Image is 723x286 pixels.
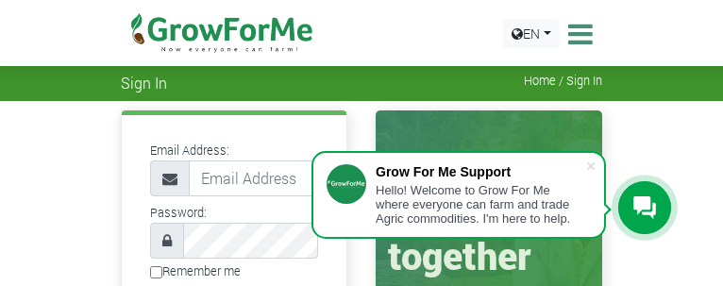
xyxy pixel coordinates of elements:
input: Email Address [189,160,318,196]
h1: lets GROW together [388,188,590,278]
a: EN [503,19,560,48]
label: Remember me [150,262,241,280]
input: Remember me [150,266,162,278]
span: Sign In [121,74,167,92]
label: Email Address: [150,142,229,160]
label: Password: [150,204,207,222]
div: Grow For Me Support [376,164,585,179]
div: Hello! Welcome to Grow For Me where everyone can farm and trade Agric commodities. I'm here to help. [376,183,585,226]
span: Home / Sign In [524,74,602,88]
